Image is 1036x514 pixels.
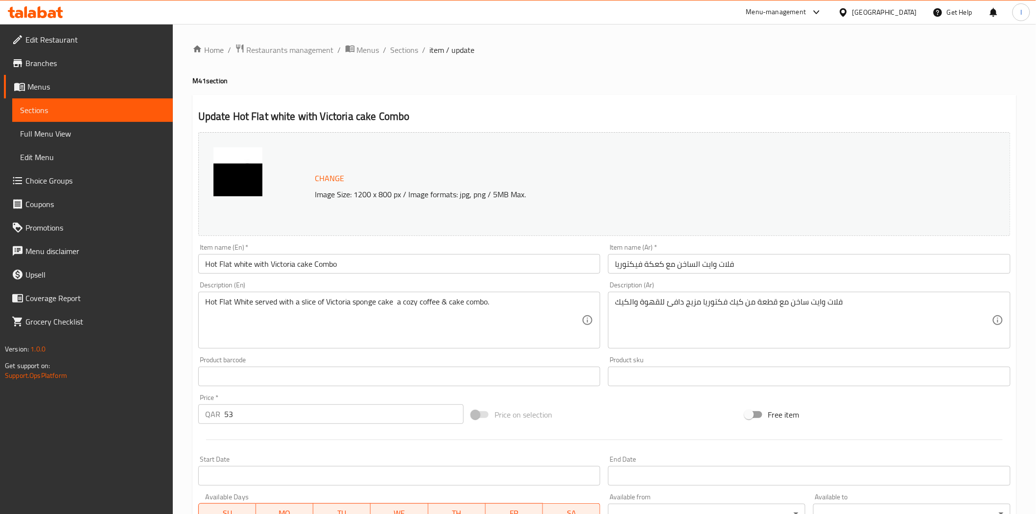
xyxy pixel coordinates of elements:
[4,239,173,263] a: Menu disclaimer
[27,81,165,93] span: Menus
[235,44,334,56] a: Restaurants management
[25,316,165,327] span: Grocery Checklist
[338,44,341,56] li: /
[213,147,262,196] img: victoria_m41_100_coffee638954267079820556.png
[768,409,800,421] span: Free item
[423,44,426,56] li: /
[12,122,173,145] a: Full Menu View
[25,222,165,234] span: Promotions
[25,175,165,187] span: Choice Groups
[192,76,1016,86] h4: M41 section
[391,44,419,56] a: Sections
[4,263,173,286] a: Upsell
[198,109,1011,124] h2: Update Hot Flat white with Victoria cake Combo
[5,369,67,382] a: Support.OpsPlatform
[852,7,917,18] div: [GEOGRAPHIC_DATA]
[30,343,46,355] span: 1.0.0
[608,254,1011,274] input: Enter name Ar
[205,297,582,344] textarea: Hot Flat White served with a slice of Victoria sponge cake a cozy coffee & cake combo.
[4,51,173,75] a: Branches
[198,254,601,274] input: Enter name En
[4,310,173,333] a: Grocery Checklist
[4,216,173,239] a: Promotions
[20,151,165,163] span: Edit Menu
[20,128,165,140] span: Full Menu View
[25,245,165,257] span: Menu disclaimer
[383,44,387,56] li: /
[1020,7,1022,18] span: I
[25,198,165,210] span: Coupons
[4,28,173,51] a: Edit Restaurant
[12,98,173,122] a: Sections
[311,168,349,188] button: Change
[615,297,992,344] textarea: فلات وايت ساخن مع قطعة من كيك فكتوريا مزيج دافئ للقهوة والكيك
[4,169,173,192] a: Choice Groups
[192,44,1016,56] nav: breadcrumb
[12,145,173,169] a: Edit Menu
[205,408,220,420] p: QAR
[228,44,231,56] li: /
[25,292,165,304] span: Coverage Report
[430,44,475,56] span: item / update
[25,269,165,280] span: Upsell
[247,44,334,56] span: Restaurants management
[25,57,165,69] span: Branches
[4,75,173,98] a: Menus
[4,192,173,216] a: Coupons
[494,409,552,421] span: Price on selection
[5,343,29,355] span: Version:
[20,104,165,116] span: Sections
[315,171,345,186] span: Change
[198,367,601,386] input: Please enter product barcode
[357,44,379,56] span: Menus
[345,44,379,56] a: Menus
[608,367,1011,386] input: Please enter product sku
[746,6,806,18] div: Menu-management
[4,286,173,310] a: Coverage Report
[25,34,165,46] span: Edit Restaurant
[311,188,898,200] p: Image Size: 1200 x 800 px / Image formats: jpg, png / 5MB Max.
[192,44,224,56] a: Home
[5,359,50,372] span: Get support on:
[224,404,464,424] input: Please enter price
